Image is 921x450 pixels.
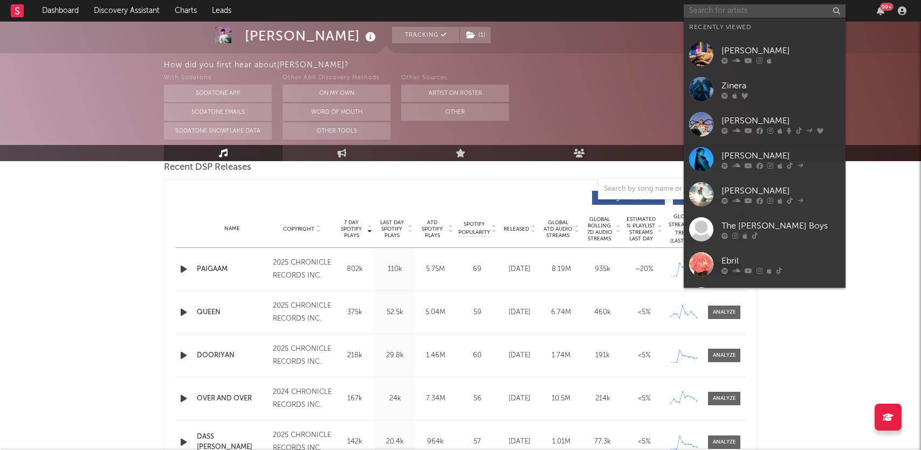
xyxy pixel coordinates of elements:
[245,27,379,45] div: [PERSON_NAME]
[626,393,662,404] div: <5%
[684,247,846,282] a: Ebril
[543,264,579,275] div: 8.19M
[273,257,332,282] div: 2025 CHRONICLE RECORDS INC.
[460,27,491,43] button: (1)
[721,184,840,197] div: [PERSON_NAME]
[164,72,272,85] div: With Sodatone
[377,350,413,361] div: 29.8k
[337,264,372,275] div: 802k
[689,21,840,34] div: Recently Viewed
[418,437,453,447] div: 964k
[501,437,538,447] div: [DATE]
[585,393,621,404] div: 214k
[377,437,413,447] div: 20.4k
[283,122,390,140] button: Other Tools
[458,264,496,275] div: 69
[392,27,459,43] button: Tracking
[880,3,893,11] div: 99 +
[337,307,372,318] div: 375k
[668,213,700,245] div: Global Streaming Trend (Last 60D)
[626,437,662,447] div: <5%
[197,350,267,361] a: DOORIYAN
[585,350,621,361] div: 191k
[164,59,921,72] div: How did you first hear about [PERSON_NAME] ?
[543,350,579,361] div: 1.74M
[273,386,332,412] div: 2024 CHRONICLE RECORDS INC.
[877,6,884,15] button: 99+
[599,185,712,193] input: Search by song name or URL
[585,307,621,318] div: 460k
[721,79,840,92] div: Zinera
[626,307,662,318] div: <5%
[501,350,538,361] div: [DATE]
[721,219,840,232] div: The [PERSON_NAME] Boys
[197,264,267,275] a: PAIGAAM
[283,226,314,232] span: Copyright
[458,437,496,447] div: 57
[458,220,490,237] span: Spotify Popularity
[626,350,662,361] div: <5%
[377,307,413,318] div: 52.5k
[283,85,390,102] button: On My Own
[543,307,579,318] div: 6.74M
[684,177,846,212] a: [PERSON_NAME]
[684,72,846,107] a: Zinera
[197,393,267,404] a: OVER AND OVER
[164,161,251,174] span: Recent DSP Releases
[626,216,656,242] span: Estimated % Playlist Streams Last Day
[197,307,267,318] a: QUEEN
[543,437,579,447] div: 1.01M
[418,264,453,275] div: 5.75M
[458,350,496,361] div: 60
[684,212,846,247] a: The [PERSON_NAME] Boys
[458,393,496,404] div: 56
[585,264,621,275] div: 935k
[337,437,372,447] div: 142k
[721,114,840,127] div: [PERSON_NAME]
[418,350,453,361] div: 1.46M
[337,350,372,361] div: 218k
[543,393,579,404] div: 10.5M
[504,226,529,232] span: Released
[273,300,332,326] div: 2025 CHRONICLE RECORDS INC.
[721,44,840,57] div: [PERSON_NAME]
[337,219,366,239] span: 7 Day Spotify Plays
[401,103,509,121] button: Other
[684,282,846,317] a: [MEDICAL_DATA]
[458,307,496,318] div: 59
[337,393,372,404] div: 167k
[501,307,538,318] div: [DATE]
[418,219,446,239] span: ATD Spotify Plays
[377,264,413,275] div: 110k
[401,85,509,102] button: Artist on Roster
[401,72,509,85] div: Other Sources
[684,37,846,72] a: [PERSON_NAME]
[626,264,662,275] div: ~ 20 %
[418,393,453,404] div: 7.34M
[418,307,453,318] div: 5.04M
[197,225,267,233] div: Name
[501,264,538,275] div: [DATE]
[164,103,272,121] button: Sodatone Emails
[721,149,840,162] div: [PERSON_NAME]
[684,4,846,18] input: Search for artists
[501,393,538,404] div: [DATE]
[721,254,840,267] div: Ebril
[164,122,272,140] button: Sodatone Snowflake Data
[273,343,332,369] div: 2025 CHRONICLE RECORDS INC.
[377,219,406,239] span: Last Day Spotify Plays
[283,72,390,85] div: Other A&R Discovery Methods
[585,216,614,242] span: Global Rolling 7D Audio Streams
[283,103,390,121] button: Word Of Mouth
[459,27,491,43] span: ( 1 )
[684,107,846,142] a: [PERSON_NAME]
[377,393,413,404] div: 24k
[684,142,846,177] a: [PERSON_NAME]
[164,85,272,102] button: Sodatone App
[585,437,621,447] div: 77.3k
[543,219,573,239] span: Global ATD Audio Streams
